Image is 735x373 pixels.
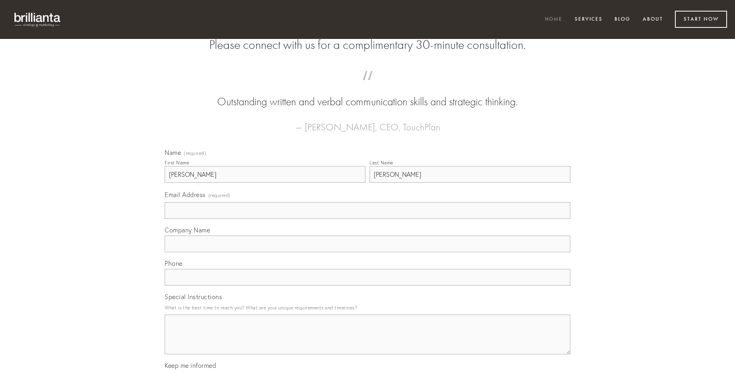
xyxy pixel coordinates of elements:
[165,191,206,199] span: Email Address
[177,79,558,94] span: “
[165,160,189,166] div: First Name
[165,226,210,234] span: Company Name
[165,361,216,369] span: Keep me informed
[8,8,68,31] img: brillianta - research, strategy, marketing
[165,293,222,301] span: Special Instructions
[675,11,727,28] a: Start Now
[184,151,206,156] span: (required)
[609,13,636,26] a: Blog
[165,149,181,157] span: Name
[208,190,231,201] span: (required)
[369,160,393,166] div: Last Name
[165,302,570,313] p: What is the best time to reach you? What are your unique requirements and timelines?
[638,13,668,26] a: About
[570,13,608,26] a: Services
[177,79,558,110] blockquote: Outstanding written and verbal communication skills and strategic thinking.
[165,37,570,52] h2: Please connect with us for a complimentary 30-minute consultation.
[540,13,568,26] a: Home
[177,110,558,135] figcaption: — [PERSON_NAME], CEO, TouchPlan
[165,259,183,267] span: Phone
